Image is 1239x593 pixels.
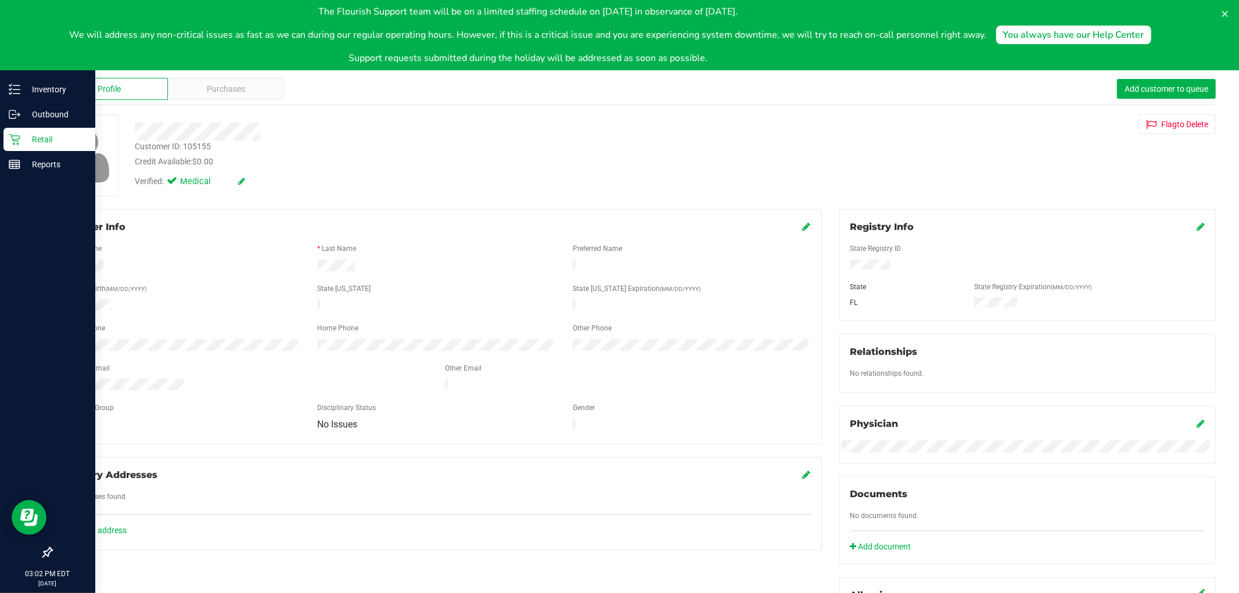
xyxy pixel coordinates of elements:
div: FL [842,297,965,308]
span: (MM/DD/YYYY) [106,286,146,292]
label: Other Phone [573,323,612,333]
button: Add customer to queue [1117,79,1216,99]
span: Registry Info [850,221,914,232]
span: Physician [850,418,899,429]
span: $0.00 [192,157,213,166]
span: Medical [180,175,227,188]
div: Verified: [135,175,245,188]
inline-svg: Inventory [9,84,20,95]
p: Retail [20,132,90,146]
label: Date of Birth [67,283,146,294]
button: Flagto Delete [1139,114,1216,134]
span: Add customer to queue [1125,84,1208,94]
label: Disciplinary Status [318,402,376,413]
label: Preferred Name [573,243,622,254]
label: No relationships found. [850,368,924,379]
div: Credit Available: [135,156,709,168]
span: (MM/DD/YYYY) [660,286,701,292]
a: Add document [850,541,917,553]
p: Inventory [20,82,90,96]
label: Last Name [322,243,357,254]
span: Purchases [207,83,245,95]
span: Delivery Addresses [62,469,157,480]
p: Support requests submitted during the holiday will be addressed as soon as possible. [70,51,987,65]
span: Profile [98,83,121,95]
label: Other Email [445,363,482,373]
inline-svg: Outbound [9,109,20,120]
p: Outbound [20,107,90,121]
div: Customer ID: 105155 [135,141,211,153]
span: No Issues [318,419,358,430]
label: Gender [573,402,595,413]
p: The Flourish Support team will be on a limited staffing schedule on [DATE] in observance of [DATE]. [70,5,987,19]
inline-svg: Retail [9,134,20,145]
label: State Registry ID [850,243,902,254]
iframe: Resource center [12,500,46,535]
label: State [US_STATE] Expiration [573,283,701,294]
p: [DATE] [5,579,90,588]
inline-svg: Reports [9,159,20,170]
p: We will address any non-critical issues as fast as we can during our regular operating hours. How... [70,28,987,42]
div: State [842,282,965,292]
span: Relationships [850,346,918,357]
span: (MM/DD/YYYY) [1051,284,1091,290]
label: State [US_STATE] [318,283,371,294]
label: State Registry Expiration [974,282,1091,292]
label: Home Phone [318,323,359,333]
div: You always have our Help Center [1003,28,1144,42]
span: Documents [850,488,908,499]
p: Reports [20,157,90,171]
span: No documents found. [850,512,919,520]
p: 03:02 PM EDT [5,569,90,579]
